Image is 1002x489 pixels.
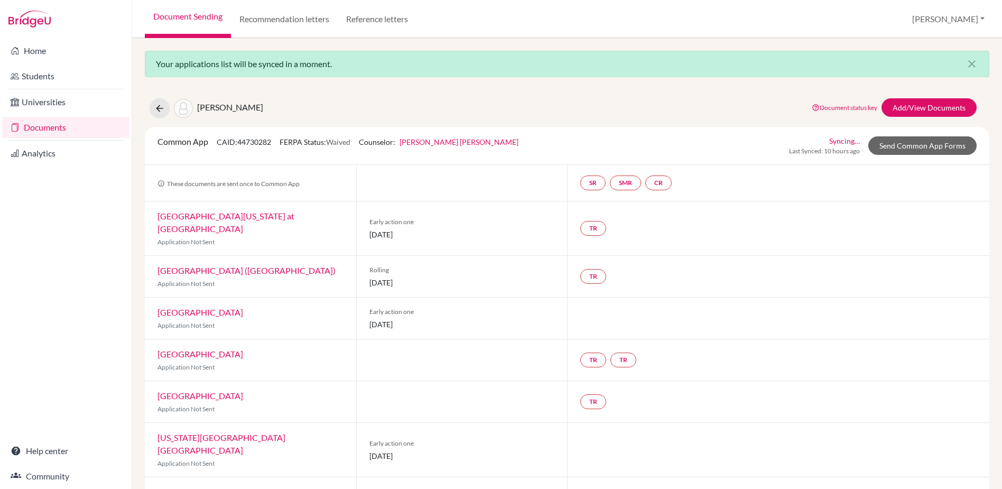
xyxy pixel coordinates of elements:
a: Send Common App Forms [868,136,977,155]
span: Early action one [369,307,555,317]
a: Students [2,66,129,87]
button: [PERSON_NAME] [907,9,989,29]
a: [GEOGRAPHIC_DATA] [157,391,243,401]
a: [GEOGRAPHIC_DATA] ([GEOGRAPHIC_DATA]) [157,265,336,275]
span: Application Not Sent [157,459,215,467]
span: Last Synced: 10 hours ago [789,146,860,156]
img: Bridge-U [8,11,51,27]
span: Application Not Sent [157,405,215,413]
a: [GEOGRAPHIC_DATA] [157,349,243,359]
a: Analytics [2,143,129,164]
a: Syncing… [829,135,860,146]
a: Home [2,40,129,61]
a: Add/View Documents [882,98,977,117]
span: [DATE] [369,229,555,240]
a: [US_STATE][GEOGRAPHIC_DATA] [GEOGRAPHIC_DATA] [157,432,285,455]
a: [GEOGRAPHIC_DATA][US_STATE] at [GEOGRAPHIC_DATA] [157,211,294,234]
a: Community [2,466,129,487]
span: [DATE] [369,319,555,330]
a: Document status key [812,104,877,112]
span: [PERSON_NAME] [197,102,263,112]
a: TR [580,221,606,236]
button: Close [955,51,989,77]
i: close [966,58,978,70]
span: Application Not Sent [157,238,215,246]
a: CR [645,176,672,190]
span: Rolling [369,265,555,275]
a: TR [580,394,606,409]
span: Common App [157,136,208,146]
a: SR [580,176,606,190]
span: Counselor: [359,137,518,146]
span: These documents are sent once to Common App [157,180,300,188]
a: Universities [2,91,129,113]
span: [DATE] [369,277,555,288]
span: [DATE] [369,450,555,462]
a: Help center [2,440,129,462]
a: SMR [610,176,641,190]
span: Waived [326,137,350,146]
a: TR [580,269,606,284]
a: TR [580,353,606,367]
span: CAID: 44730282 [217,137,271,146]
a: TR [610,353,636,367]
span: Application Not Sent [157,280,215,288]
span: Application Not Sent [157,321,215,329]
span: FERPA Status: [280,137,350,146]
span: Early action one [369,439,555,448]
a: [PERSON_NAME] [PERSON_NAME] [400,137,518,146]
span: Application Not Sent [157,363,215,371]
span: Early action one [369,217,555,227]
a: [GEOGRAPHIC_DATA] [157,307,243,317]
a: Documents [2,117,129,138]
div: Your applications list will be synced in a moment. [145,51,989,77]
